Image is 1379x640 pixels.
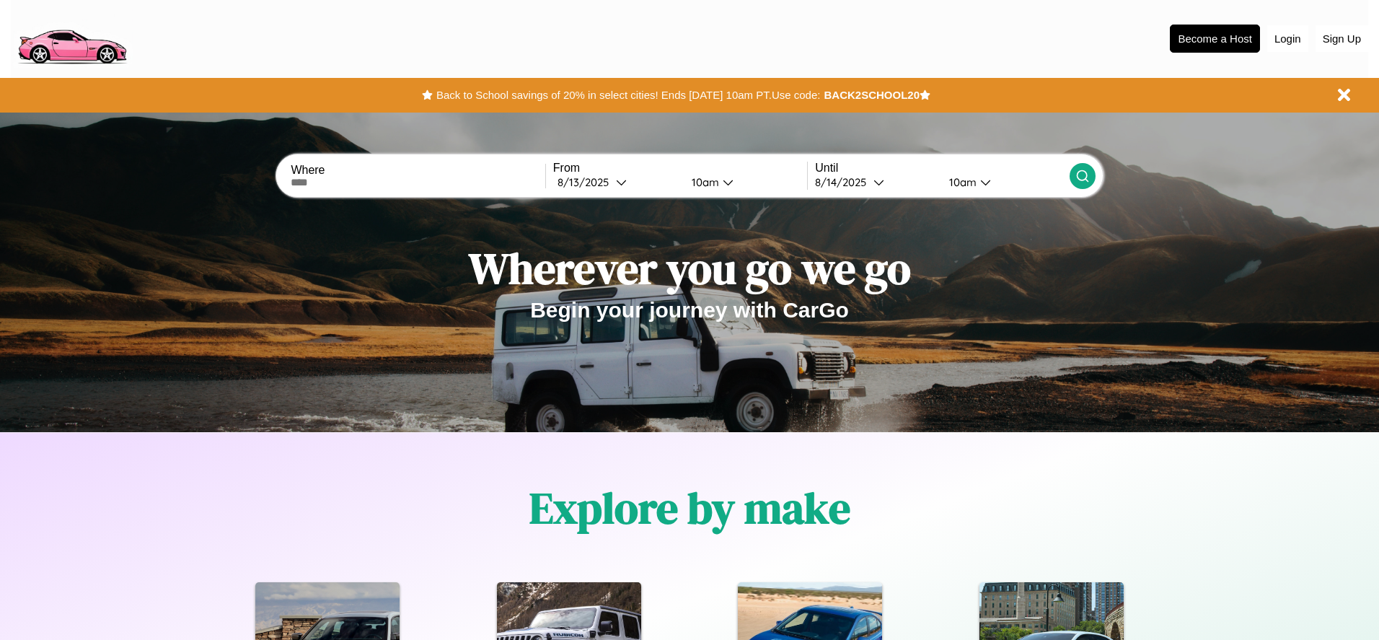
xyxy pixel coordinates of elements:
div: 10am [942,175,980,189]
label: Until [815,162,1069,175]
button: 10am [938,175,1069,190]
button: Sign Up [1316,25,1368,52]
button: 10am [680,175,807,190]
div: 8 / 13 / 2025 [558,175,616,189]
b: BACK2SCHOOL20 [824,89,920,101]
div: 10am [684,175,723,189]
button: Login [1267,25,1308,52]
button: Back to School savings of 20% in select cities! Ends [DATE] 10am PT.Use code: [433,85,824,105]
label: Where [291,164,545,177]
div: 8 / 14 / 2025 [815,175,873,189]
button: 8/13/2025 [553,175,680,190]
img: logo [11,7,133,68]
button: Become a Host [1170,25,1260,53]
label: From [553,162,807,175]
h1: Explore by make [529,478,850,538]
